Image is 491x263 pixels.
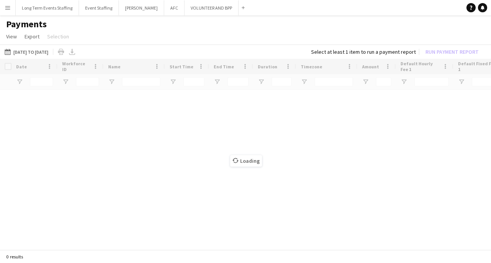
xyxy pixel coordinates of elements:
span: Loading [230,155,262,167]
div: Select at least 1 item to run a payment report [311,48,416,55]
a: Export [21,31,43,41]
a: View [3,31,20,41]
button: [PERSON_NAME] [119,0,164,15]
button: VOLUNTEER AND BPP [185,0,239,15]
button: Event Staffing [79,0,119,15]
span: Export [25,33,40,40]
button: Long Term Events Staffing [16,0,79,15]
button: AFC [164,0,185,15]
button: [DATE] to [DATE] [3,47,50,56]
span: View [6,33,17,40]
